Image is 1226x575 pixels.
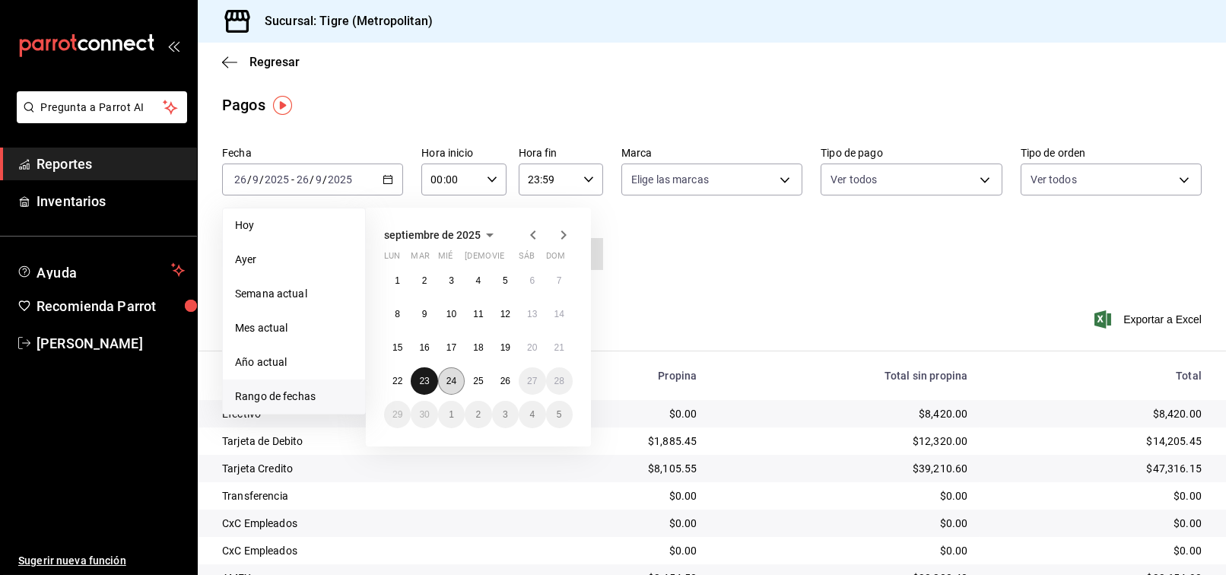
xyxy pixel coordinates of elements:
button: 9 de septiembre de 2025 [411,300,437,328]
div: $14,205.45 [992,434,1202,449]
button: 5 de septiembre de 2025 [492,267,519,294]
abbr: jueves [465,251,554,267]
label: Fecha [222,148,403,159]
button: Pregunta a Parrot AI [17,91,187,123]
span: / [259,173,264,186]
span: Ver todos [831,172,877,187]
span: Hoy [235,218,353,233]
abbr: 11 de septiembre de 2025 [473,309,483,319]
input: ---- [264,173,290,186]
button: 24 de septiembre de 2025 [438,367,465,395]
div: $12,320.00 [721,434,967,449]
div: Transferencia [222,488,497,504]
button: 2 de septiembre de 2025 [411,267,437,294]
div: $8,420.00 [721,406,967,421]
button: 15 de septiembre de 2025 [384,334,411,361]
abbr: 1 de septiembre de 2025 [395,275,400,286]
span: - [291,173,294,186]
abbr: 1 de octubre de 2025 [449,409,454,420]
abbr: 19 de septiembre de 2025 [500,342,510,353]
abbr: martes [411,251,429,267]
input: ---- [327,173,353,186]
button: 1 de octubre de 2025 [438,401,465,428]
abbr: viernes [492,251,504,267]
abbr: 10 de septiembre de 2025 [446,309,456,319]
div: $0.00 [721,543,967,558]
div: Tarjeta de Debito [222,434,497,449]
button: 30 de septiembre de 2025 [411,401,437,428]
button: 8 de septiembre de 2025 [384,300,411,328]
div: $0.00 [721,488,967,504]
div: Total sin propina [721,370,967,382]
span: Año actual [235,354,353,370]
span: Mes actual [235,320,353,336]
span: Recomienda Parrot [37,296,185,316]
span: septiembre de 2025 [384,229,481,241]
div: $8,420.00 [992,406,1202,421]
abbr: 24 de septiembre de 2025 [446,376,456,386]
abbr: 17 de septiembre de 2025 [446,342,456,353]
span: / [247,173,252,186]
abbr: 21 de septiembre de 2025 [554,342,564,353]
button: 2 de octubre de 2025 [465,401,491,428]
abbr: 26 de septiembre de 2025 [500,376,510,386]
div: $0.00 [522,543,697,558]
button: 4 de septiembre de 2025 [465,267,491,294]
abbr: 3 de octubre de 2025 [503,409,508,420]
span: Pregunta a Parrot AI [41,100,164,116]
button: 20 de septiembre de 2025 [519,334,545,361]
span: Ver todos [1031,172,1077,187]
abbr: 3 de septiembre de 2025 [449,275,454,286]
button: 27 de septiembre de 2025 [519,367,545,395]
div: $0.00 [522,516,697,531]
span: / [310,173,314,186]
button: open_drawer_menu [167,40,179,52]
input: -- [296,173,310,186]
abbr: 8 de septiembre de 2025 [395,309,400,319]
label: Marca [621,148,802,159]
label: Tipo de orden [1021,148,1202,159]
button: 14 de septiembre de 2025 [546,300,573,328]
span: Sugerir nueva función [18,553,185,569]
abbr: 9 de septiembre de 2025 [422,309,427,319]
button: Tooltip marker [273,96,292,115]
input: -- [252,173,259,186]
div: $39,210.60 [721,461,967,476]
abbr: 23 de septiembre de 2025 [419,376,429,386]
div: $47,316.15 [992,461,1202,476]
button: 17 de septiembre de 2025 [438,334,465,361]
span: Semana actual [235,286,353,302]
div: Total [992,370,1202,382]
input: -- [315,173,322,186]
abbr: miércoles [438,251,453,267]
abbr: 12 de septiembre de 2025 [500,309,510,319]
button: 11 de septiembre de 2025 [465,300,491,328]
button: 3 de octubre de 2025 [492,401,519,428]
span: Rango de fechas [235,389,353,405]
div: $0.00 [992,516,1202,531]
abbr: 4 de septiembre de 2025 [476,275,481,286]
abbr: 2 de septiembre de 2025 [422,275,427,286]
label: Hora inicio [421,148,506,159]
abbr: domingo [546,251,565,267]
abbr: 22 de septiembre de 2025 [392,376,402,386]
abbr: lunes [384,251,400,267]
abbr: 30 de septiembre de 2025 [419,409,429,420]
button: 10 de septiembre de 2025 [438,300,465,328]
button: 25 de septiembre de 2025 [465,367,491,395]
div: $0.00 [522,488,697,504]
button: 26 de septiembre de 2025 [492,367,519,395]
button: 29 de septiembre de 2025 [384,401,411,428]
div: $8,105.55 [522,461,697,476]
span: / [322,173,327,186]
button: 16 de septiembre de 2025 [411,334,437,361]
abbr: 28 de septiembre de 2025 [554,376,564,386]
div: Pagos [222,94,265,116]
h3: Sucursal: Tigre (Metropolitan) [253,12,433,30]
span: [PERSON_NAME] [37,333,185,354]
abbr: 14 de septiembre de 2025 [554,309,564,319]
input: -- [233,173,247,186]
span: Elige las marcas [631,172,709,187]
abbr: 5 de septiembre de 2025 [503,275,508,286]
button: 6 de septiembre de 2025 [519,267,545,294]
